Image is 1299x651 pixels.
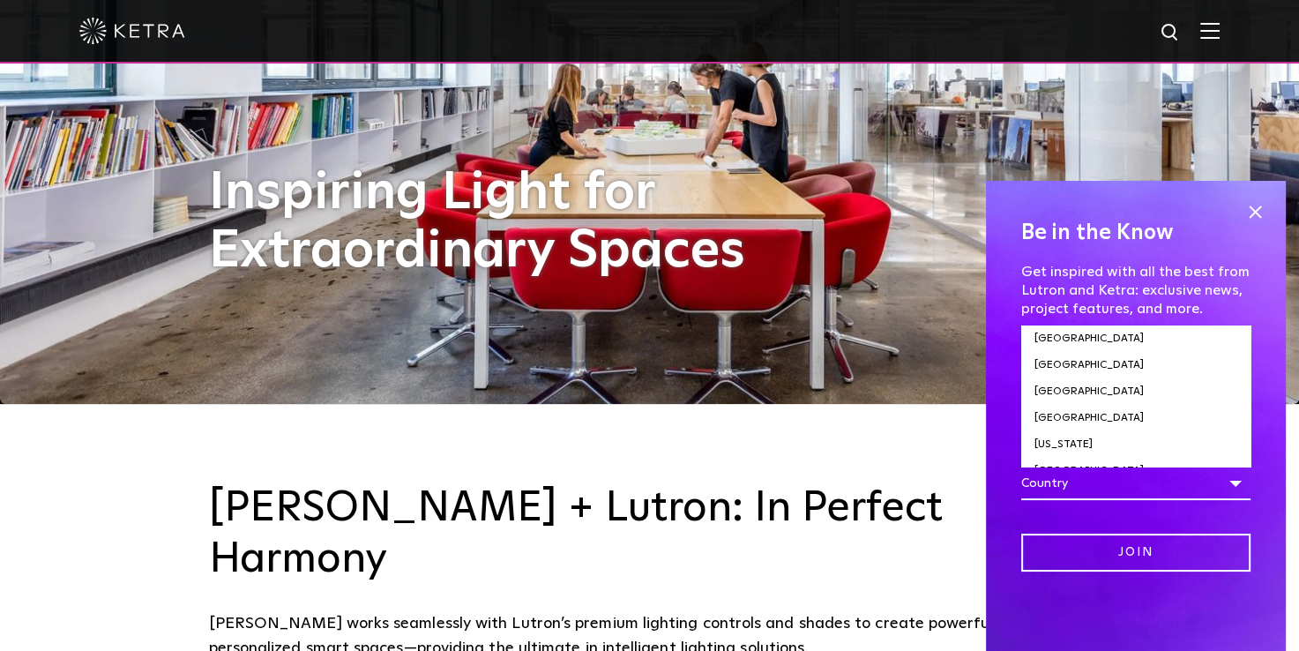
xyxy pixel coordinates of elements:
img: Hamburger%20Nav.svg [1200,22,1220,39]
p: Get inspired with all the best from Lutron and Ketra: exclusive news, project features, and more. [1021,263,1250,318]
h4: Be in the Know [1021,216,1250,250]
li: [GEOGRAPHIC_DATA] [1021,405,1250,431]
input: Join [1021,534,1250,572]
li: [GEOGRAPHIC_DATA] [1021,458,1250,484]
li: [US_STATE] [1021,431,1250,458]
div: Country [1021,467,1250,500]
li: [GEOGRAPHIC_DATA] [1021,352,1250,378]
h1: Inspiring Light for Extraordinary Spaces [209,164,782,281]
h3: [PERSON_NAME] + Lutron: In Perfect Harmony [209,483,1091,585]
img: ketra-logo-2019-white [79,18,185,44]
li: [GEOGRAPHIC_DATA] [1021,378,1250,405]
li: [GEOGRAPHIC_DATA] [1021,325,1250,352]
img: search icon [1160,22,1182,44]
